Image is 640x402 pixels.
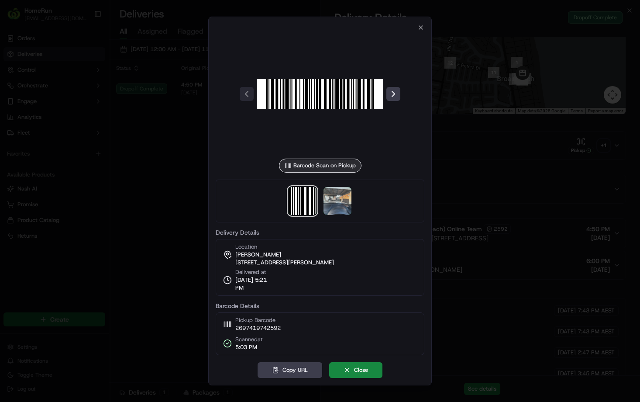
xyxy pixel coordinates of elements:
[235,276,275,292] span: [DATE] 5:21 PM
[258,362,322,378] button: Copy URL
[289,187,317,215] img: barcode_scan_on_pickup image
[235,268,275,276] span: Delivered at
[235,343,263,351] span: 5:03 PM
[235,243,257,251] span: Location
[235,259,334,267] span: [STREET_ADDRESS][PERSON_NAME]
[279,159,361,173] div: Barcode Scan on Pickup
[257,31,383,157] img: barcode_scan_on_pickup image
[235,251,281,259] span: [PERSON_NAME]
[235,336,263,343] span: Scanned at
[216,303,424,309] label: Barcode Details
[323,187,351,215] img: photo_proof_of_delivery image
[235,324,281,332] span: 2697419742592
[216,229,424,236] label: Delivery Details
[329,362,382,378] button: Close
[235,316,281,324] span: Pickup Barcode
